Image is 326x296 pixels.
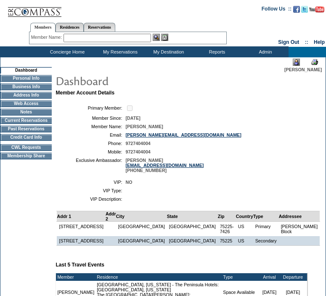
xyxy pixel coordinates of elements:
span: NO [125,180,132,185]
span: [PERSON_NAME] [284,67,322,72]
td: [PERSON_NAME] Block [279,221,320,236]
img: Print Dashboard [311,59,318,65]
span: 9727404004 [125,141,150,146]
td: Member Since: [59,116,122,121]
td: US [236,236,253,246]
td: Notes [0,109,52,116]
td: VIP: [59,180,122,185]
td: Personal Info [0,75,52,82]
td: Exclusive Ambassador: [59,158,122,173]
td: Type [253,211,279,221]
td: Admin [240,47,289,57]
span: [PERSON_NAME] [PHONE_NUMBER] [125,158,204,173]
td: VIP Type: [59,188,122,193]
span: [PERSON_NAME] [125,124,163,129]
td: Member [56,273,95,281]
a: Sign Out [278,39,299,45]
div: Member Name: [31,34,64,41]
b: Member Account Details [56,90,114,96]
a: Reservations [84,23,115,32]
td: Member Name: [59,124,122,129]
td: Addr 2 [106,211,116,221]
td: [GEOGRAPHIC_DATA] [167,236,218,246]
a: [PERSON_NAME][EMAIL_ADDRESS][DOMAIN_NAME] [125,132,241,137]
img: Reservations [161,34,168,41]
a: Help [314,39,325,45]
a: Members [30,23,56,32]
td: Email: [59,132,122,137]
td: Credit Card Info [0,134,52,141]
td: Reports [192,47,240,57]
b: Last 5 Travel Events [56,262,104,268]
td: My Reservations [95,47,143,57]
td: [GEOGRAPHIC_DATA] [167,221,218,236]
td: US [236,221,253,236]
span: [DATE] [125,116,140,121]
a: Subscribe to our YouTube Channel [309,8,324,13]
img: pgTtlDashboard.gif [55,72,223,89]
td: Primary [253,221,279,236]
img: Follow us on Twitter [301,6,308,13]
td: Mobile: [59,149,122,154]
td: [GEOGRAPHIC_DATA] [116,221,167,236]
td: Primary Member: [59,104,122,112]
td: Past Reservations [0,126,52,132]
td: Addr 1 [57,211,106,221]
td: Current Reservations [0,117,52,124]
td: State [167,211,218,221]
td: Departure [281,273,305,281]
td: Phone: [59,141,122,146]
a: Residences [56,23,84,32]
td: [STREET_ADDRESS] [57,221,106,236]
td: [GEOGRAPHIC_DATA] [116,236,167,246]
td: Web Access [0,100,52,107]
td: Type [222,273,257,281]
td: Follow Us :: [262,5,292,15]
td: Arrival [257,273,281,281]
td: Business Info [0,83,52,90]
td: Addressee [279,211,320,221]
a: Follow us on Twitter [301,8,308,13]
a: Become our fan on Facebook [293,8,300,13]
td: City [116,211,167,221]
td: My Destination [143,47,192,57]
td: Concierge Home [37,47,95,57]
td: 75225-7426 [218,221,236,236]
td: VIP Description: [59,196,122,202]
span: :: [305,39,308,45]
span: 9727404004 [125,149,150,154]
img: Become our fan on Facebook [293,6,300,13]
td: Dashboard [0,67,52,73]
td: Membership Share [0,153,52,159]
td: Country [236,211,253,221]
td: 75225 [218,236,236,246]
td: [STREET_ADDRESS] [57,236,106,246]
td: Zip [218,211,236,221]
td: Address Info [0,92,52,99]
td: Residence [95,273,222,281]
td: CWL Requests [0,144,52,151]
a: [EMAIL_ADDRESS][DOMAIN_NAME] [125,163,204,168]
td: Secondary [253,236,279,246]
img: Impersonate [293,59,300,66]
img: Subscribe to our YouTube Channel [309,6,324,13]
img: View [153,34,160,41]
